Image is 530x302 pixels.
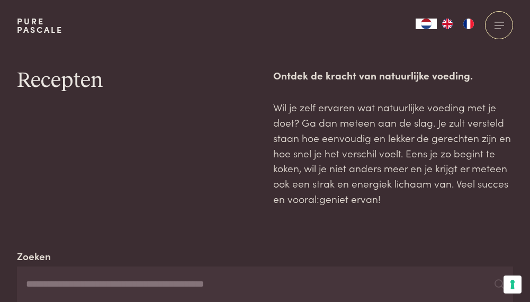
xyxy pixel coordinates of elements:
button: Uw voorkeuren voor toestemming voor trackingtechnologieën [504,276,522,294]
a: PurePascale [17,17,63,34]
h1: Recepten [17,68,257,94]
label: Zoeken [17,248,51,264]
a: NL [416,19,437,29]
a: FR [458,19,479,29]
p: Wil je zelf ervaren wat natuurlijke voeding met je doet? Ga dan meteen aan de slag. Je zult verst... [273,100,513,206]
strong: Ontdek de kracht van natuurlijke voeding. [273,68,473,82]
a: EN [437,19,458,29]
div: Language [416,19,437,29]
aside: Language selected: Nederlands [416,19,479,29]
ul: Language list [437,19,479,29]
